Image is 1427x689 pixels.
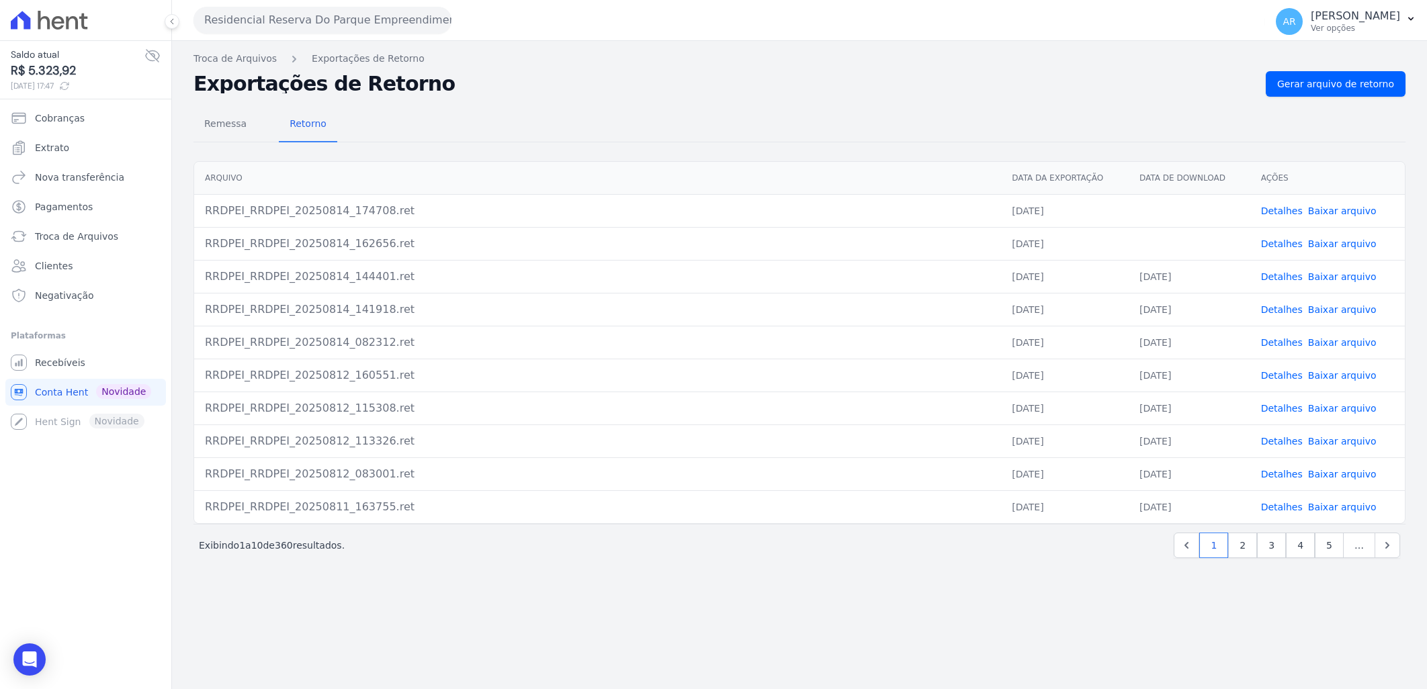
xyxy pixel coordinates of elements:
[11,62,144,80] span: R$ 5.323,92
[205,334,990,351] div: RRDPEI_RRDPEI_20250814_082312.ret
[1261,337,1303,348] a: Detalhes
[5,349,166,376] a: Recebíveis
[1001,194,1129,227] td: [DATE]
[1308,304,1377,315] a: Baixar arquivo
[1261,304,1303,315] a: Detalhes
[1228,533,1257,558] a: 2
[1001,359,1129,392] td: [DATE]
[1129,424,1250,457] td: [DATE]
[312,52,425,66] a: Exportações de Retorno
[1308,403,1377,414] a: Baixar arquivo
[205,269,990,285] div: RRDPEI_RRDPEI_20250814_144401.ret
[1129,162,1250,195] th: Data de Download
[1261,271,1303,282] a: Detalhes
[1261,469,1303,479] a: Detalhes
[1129,326,1250,359] td: [DATE]
[1266,71,1406,97] a: Gerar arquivo de retorno
[1001,457,1129,490] td: [DATE]
[1001,227,1129,260] td: [DATE]
[1265,3,1427,40] button: AR [PERSON_NAME] Ver opções
[282,110,335,137] span: Retorno
[11,328,161,344] div: Plataformas
[1001,424,1129,457] td: [DATE]
[1308,469,1377,479] a: Baixar arquivo
[35,230,118,243] span: Troca de Arquivos
[193,107,257,142] a: Remessa
[1261,238,1303,249] a: Detalhes
[13,643,46,676] div: Open Intercom Messenger
[1001,326,1129,359] td: [DATE]
[1001,293,1129,326] td: [DATE]
[1343,533,1375,558] span: …
[35,200,93,214] span: Pagamentos
[35,356,85,369] span: Recebíveis
[1001,260,1129,293] td: [DATE]
[11,80,144,92] span: [DATE] 17:47
[193,75,1255,93] h2: Exportações de Retorno
[11,105,161,435] nav: Sidebar
[1001,392,1129,424] td: [DATE]
[194,162,1001,195] th: Arquivo
[239,540,245,551] span: 1
[5,193,166,220] a: Pagamentos
[1261,205,1303,216] a: Detalhes
[205,433,990,449] div: RRDPEI_RRDPEI_20250812_113326.ret
[205,236,990,252] div: RRDPEI_RRDPEI_20250814_162656.ret
[35,111,85,125] span: Cobranças
[205,302,990,318] div: RRDPEI_RRDPEI_20250814_141918.ret
[1308,205,1377,216] a: Baixar arquivo
[5,134,166,161] a: Extrato
[1250,162,1405,195] th: Ações
[1308,370,1377,381] a: Baixar arquivo
[1308,502,1377,512] a: Baixar arquivo
[205,400,990,416] div: RRDPEI_RRDPEI_20250812_115308.ret
[5,164,166,191] a: Nova transferência
[1308,337,1377,348] a: Baixar arquivo
[279,107,337,142] a: Retorno
[5,252,166,279] a: Clientes
[96,384,151,399] span: Novidade
[193,52,1406,66] nav: Breadcrumb
[199,539,345,552] p: Exibindo a de resultados.
[1257,533,1286,558] a: 3
[1315,533,1344,558] a: 5
[1001,162,1129,195] th: Data da Exportação
[1277,77,1394,91] span: Gerar arquivo de retorno
[1286,533,1315,558] a: 4
[193,52,277,66] a: Troca de Arquivos
[1001,490,1129,523] td: [DATE]
[1283,17,1295,26] span: AR
[251,540,263,551] span: 10
[5,282,166,309] a: Negativação
[1308,436,1377,447] a: Baixar arquivo
[1375,533,1400,558] a: Next
[11,48,144,62] span: Saldo atual
[196,110,255,137] span: Remessa
[1129,260,1250,293] td: [DATE]
[205,499,990,515] div: RRDPEI_RRDPEI_20250811_163755.ret
[193,7,451,34] button: Residencial Reserva Do Parque Empreendimento Imobiliario LTDA
[1308,271,1377,282] a: Baixar arquivo
[35,259,73,273] span: Clientes
[1129,457,1250,490] td: [DATE]
[205,367,990,383] div: RRDPEI_RRDPEI_20250812_160551.ret
[1311,23,1400,34] p: Ver opções
[5,223,166,250] a: Troca de Arquivos
[1261,370,1303,381] a: Detalhes
[1199,533,1228,558] a: 1
[1129,490,1250,523] td: [DATE]
[1261,436,1303,447] a: Detalhes
[1129,392,1250,424] td: [DATE]
[5,105,166,132] a: Cobranças
[35,171,124,184] span: Nova transferência
[1129,359,1250,392] td: [DATE]
[1174,533,1199,558] a: Previous
[35,289,94,302] span: Negativação
[205,466,990,482] div: RRDPEI_RRDPEI_20250812_083001.ret
[1261,403,1303,414] a: Detalhes
[205,203,990,219] div: RRDPEI_RRDPEI_20250814_174708.ret
[1129,293,1250,326] td: [DATE]
[5,379,166,406] a: Conta Hent Novidade
[1308,238,1377,249] a: Baixar arquivo
[35,141,69,154] span: Extrato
